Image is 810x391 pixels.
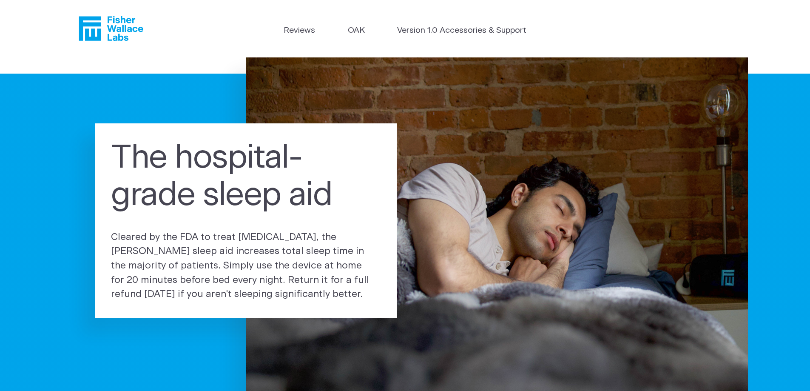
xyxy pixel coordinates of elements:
[111,230,381,302] p: Cleared by the FDA to treat [MEDICAL_DATA], the [PERSON_NAME] sleep aid increases total sleep tim...
[79,16,143,41] a: Fisher Wallace
[284,25,315,37] a: Reviews
[397,25,526,37] a: Version 1.0 Accessories & Support
[348,25,365,37] a: OAK
[111,140,381,214] h1: The hospital-grade sleep aid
